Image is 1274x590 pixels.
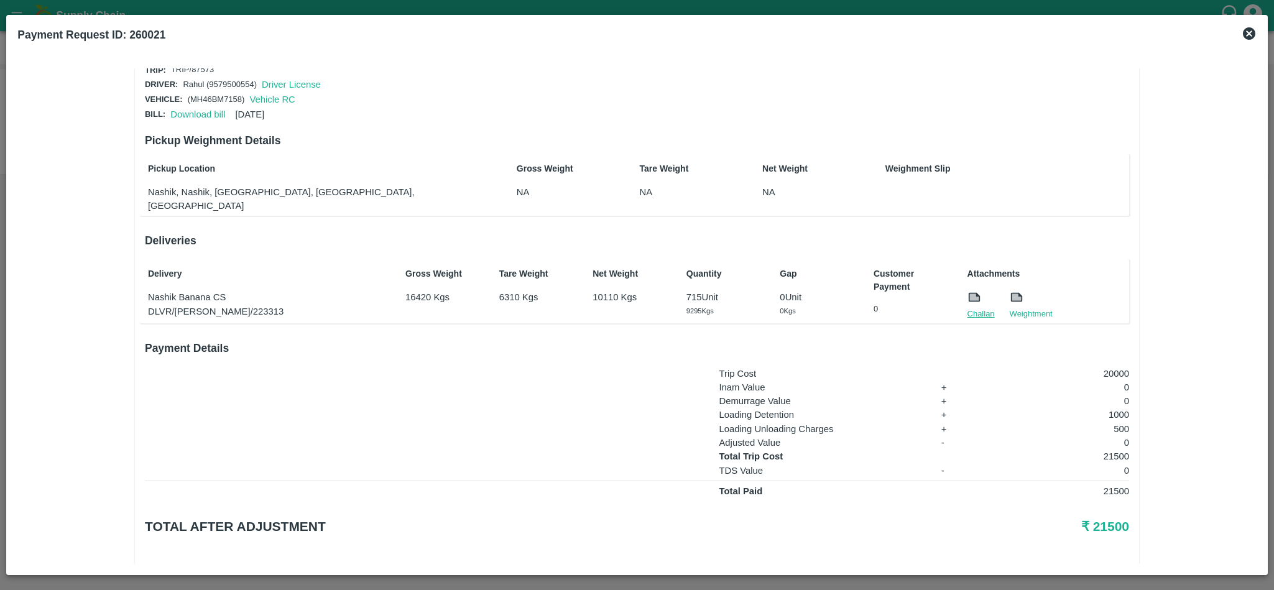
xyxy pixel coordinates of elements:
[941,464,976,477] p: -
[719,408,924,422] p: Loading Detention
[148,305,389,318] p: DLVR/[PERSON_NAME]/223313
[719,464,924,477] p: TDS Value
[762,162,839,175] p: Net Weight
[499,290,576,304] p: 6310 Kgs
[801,518,1129,535] h5: ₹ 21500
[941,436,976,449] p: -
[992,464,1129,477] p: 0
[780,307,795,315] span: 0 Kgs
[145,232,1129,249] h6: Deliveries
[719,422,924,436] p: Loading Unloading Charges
[170,109,225,119] a: Download bill
[235,109,264,119] span: [DATE]
[719,367,924,380] p: Trip Cost
[992,367,1129,380] p: 20000
[183,79,257,91] p: Rahul (9579500554)
[992,408,1129,422] p: 1000
[992,449,1129,463] p: 21500
[1010,308,1053,320] a: Weightment
[145,65,166,75] span: Trip:
[145,518,801,535] h5: Total after adjustment
[719,486,762,496] strong: Total Paid
[719,394,924,408] p: Demurrage Value
[885,162,1126,175] p: Weighment Slip
[262,80,321,90] a: Driver License
[719,380,924,394] p: Inam Value
[874,303,951,315] p: 0
[874,267,951,293] p: Customer Payment
[992,436,1129,449] p: 0
[719,451,783,461] strong: Total Trip Cost
[148,162,471,175] p: Pickup Location
[762,185,839,199] p: NA
[686,290,764,304] p: 715 Unit
[517,162,594,175] p: Gross Weight
[593,267,670,280] p: Net Weight
[992,380,1129,394] p: 0
[992,484,1129,498] p: 21500
[17,29,165,41] b: Payment Request ID: 260021
[188,94,245,106] p: (MH46BM7158)
[639,162,716,175] p: Tare Weight
[967,308,995,320] a: Challan
[405,267,482,280] p: Gross Weight
[639,185,716,199] p: NA
[405,290,482,304] p: 16420 Kgs
[967,267,1127,280] p: Attachments
[686,307,714,315] span: 9295 Kgs
[686,267,764,280] p: Quantity
[148,290,389,304] p: Nashik Banana CS
[148,267,389,280] p: Delivery
[992,422,1129,436] p: 500
[941,380,976,394] p: +
[499,267,576,280] p: Tare Weight
[145,94,183,104] span: Vehicle:
[780,290,857,304] p: 0 Unit
[593,290,670,304] p: 10110 Kgs
[992,394,1129,408] p: 0
[941,422,976,436] p: +
[145,109,165,119] span: Bill:
[249,94,295,104] a: Vehicle RC
[171,64,214,76] p: TRIP/87573
[517,185,594,199] p: NA
[145,339,1129,357] h6: Payment Details
[941,408,976,422] p: +
[145,80,178,89] span: Driver:
[719,436,924,449] p: Adjusted Value
[941,394,976,408] p: +
[780,267,857,280] p: Gap
[145,132,1129,149] h6: Pickup Weighment Details
[148,185,471,213] p: Nashik, Nashik, [GEOGRAPHIC_DATA], [GEOGRAPHIC_DATA], [GEOGRAPHIC_DATA]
